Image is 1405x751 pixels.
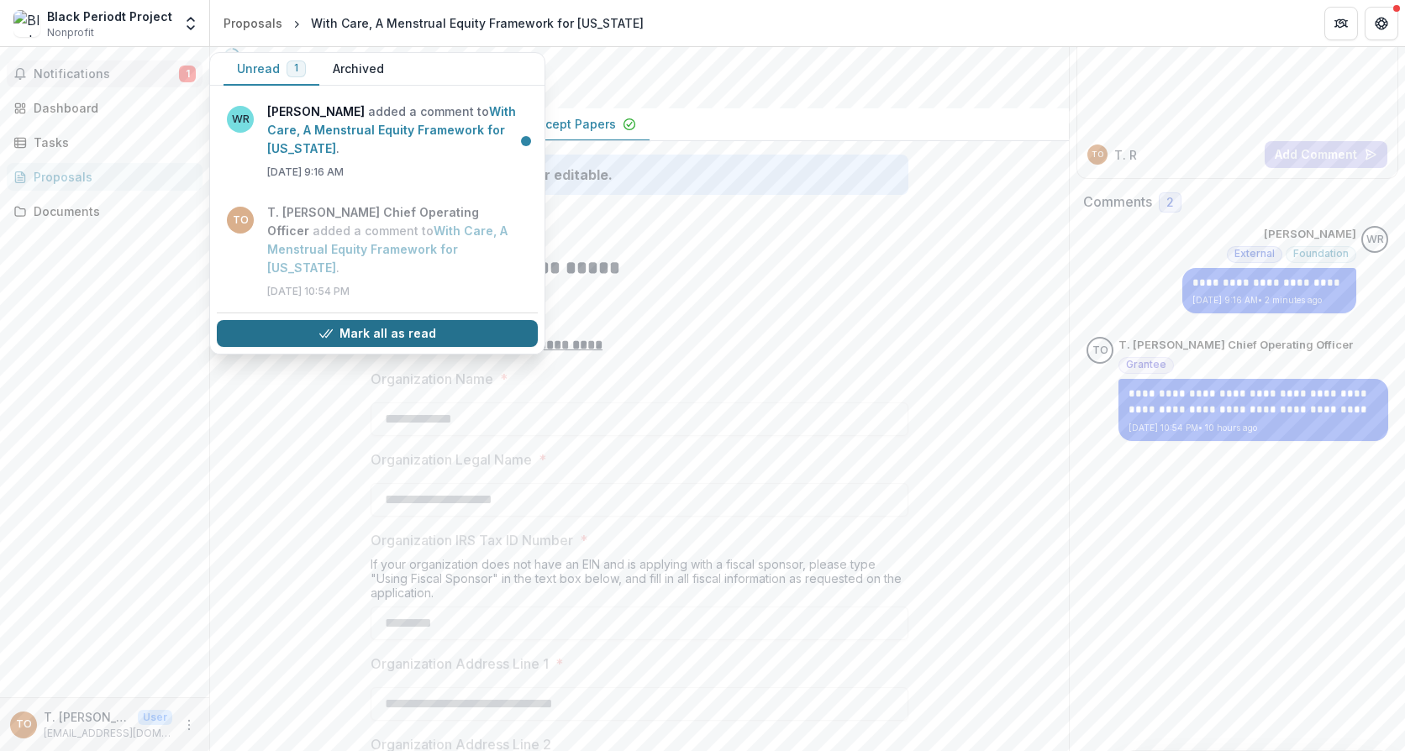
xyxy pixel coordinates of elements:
p: Organization Address Line 1 [371,654,549,674]
div: T. Raquel Young Chief Operating Officer [1092,150,1103,159]
span: Grantee [1126,359,1166,370]
div: Wendy Rohrbach [1366,234,1384,245]
p: Organization IRS Tax ID Number [371,530,573,550]
h2: Comments [1083,194,1152,210]
a: Documents [7,197,203,225]
a: Dashboard [7,94,203,122]
a: Tasks [7,129,203,156]
p: T. [PERSON_NAME] Chief Operating Officer [44,708,131,726]
div: Documents [34,202,189,220]
button: Unread [224,53,319,86]
button: Archived [319,53,397,86]
div: Dashboard [34,99,189,117]
span: 1 [294,62,298,74]
a: With Care, A Menstrual Equity Framework for [US_STATE] [267,223,508,275]
p: [DATE] 10:54 PM • 10 hours ago [1129,422,1378,434]
button: Open entity switcher [179,7,203,40]
nav: breadcrumb [217,11,650,35]
div: Proposals [224,14,282,32]
button: Notifications1 [7,60,203,87]
div: Black Periodt Project [47,8,172,25]
p: T. [PERSON_NAME] Chief Operating Officer [1118,337,1353,354]
span: 1 [179,66,196,82]
button: Get Help [1365,7,1398,40]
p: added a comment to . [267,203,528,277]
p: added a comment to . [267,102,528,158]
div: T. Raquel Young Chief Operating Officer [16,719,32,730]
p: User [138,710,172,725]
a: Proposals [7,163,203,191]
p: [PERSON_NAME] [1264,226,1356,243]
button: Mark all as read [217,320,538,347]
a: With Care, A Menstrual Equity Framework for [US_STATE] [267,104,516,155]
p: 95 % [247,50,260,61]
button: Add Comment [1265,141,1387,168]
div: T. Raquel Young Chief Operating Officer [1092,345,1108,356]
div: Proposals [34,168,189,186]
button: More [179,715,199,735]
a: Proposals [217,11,289,35]
span: External [1234,248,1275,260]
p: [DATE] 9:16 AM • 2 minutes ago [1192,294,1346,307]
p: Organization Name [371,369,493,389]
div: Tasks [34,134,189,151]
p: T. R [1114,146,1137,164]
button: Partners [1324,7,1358,40]
div: If your organization does not have an EIN and is applying with a fiscal sponsor, please type "Usi... [371,557,908,607]
div: With Care, A Menstrual Equity Framework for [US_STATE] [311,14,644,32]
img: Black Periodt Project [13,10,40,37]
p: [EMAIL_ADDRESS][DOMAIN_NAME] [44,726,172,741]
span: Nonprofit [47,25,94,40]
p: Organization Legal Name [371,449,532,470]
span: Foundation [1293,248,1349,260]
span: Notifications [34,67,179,81]
span: 2 [1166,196,1174,210]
